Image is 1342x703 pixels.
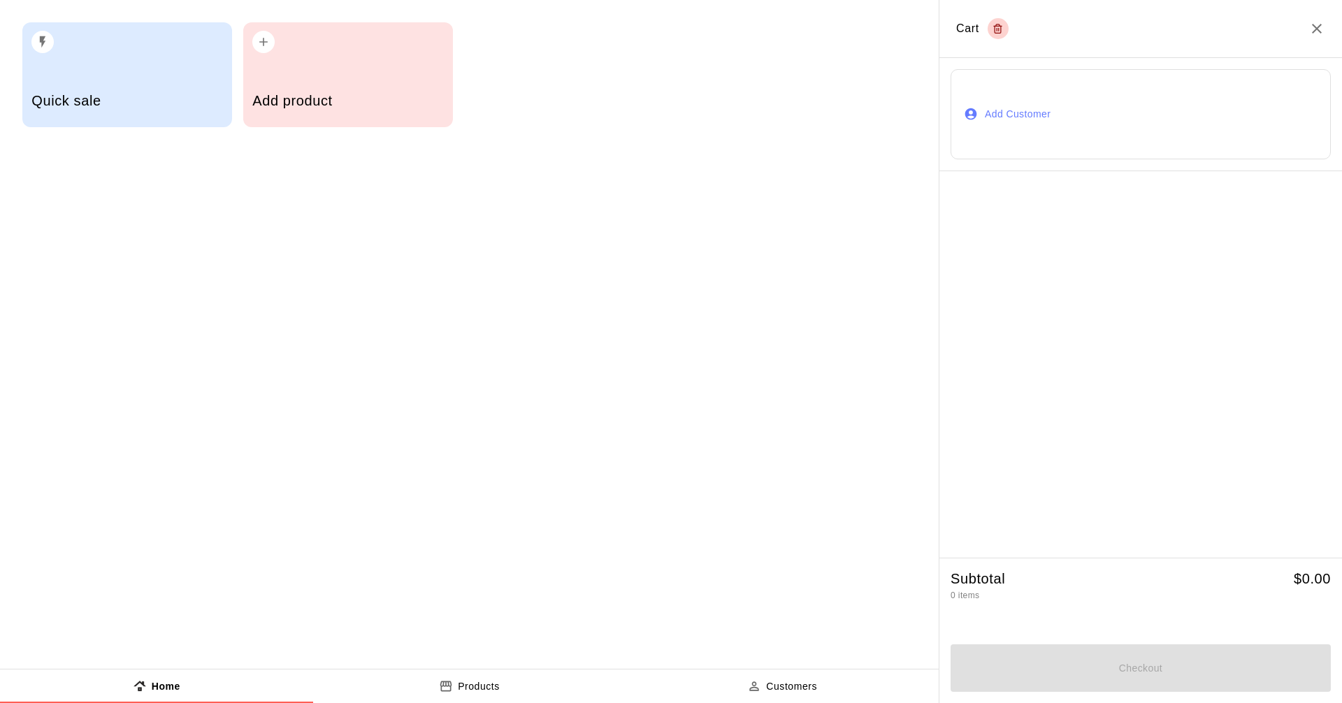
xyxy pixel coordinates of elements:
button: Add Customer [951,69,1331,159]
h5: Subtotal [951,570,1005,588]
button: Close [1308,20,1325,37]
div: Cart [956,18,1009,39]
p: Products [458,679,500,694]
p: Home [152,679,180,694]
button: Empty cart [988,18,1009,39]
h5: $ 0.00 [1294,570,1331,588]
h5: Add product [252,92,443,110]
button: Quick sale [22,22,232,127]
span: 0 items [951,590,979,600]
h5: Quick sale [31,92,222,110]
p: Customers [766,679,817,694]
button: Add product [243,22,453,127]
